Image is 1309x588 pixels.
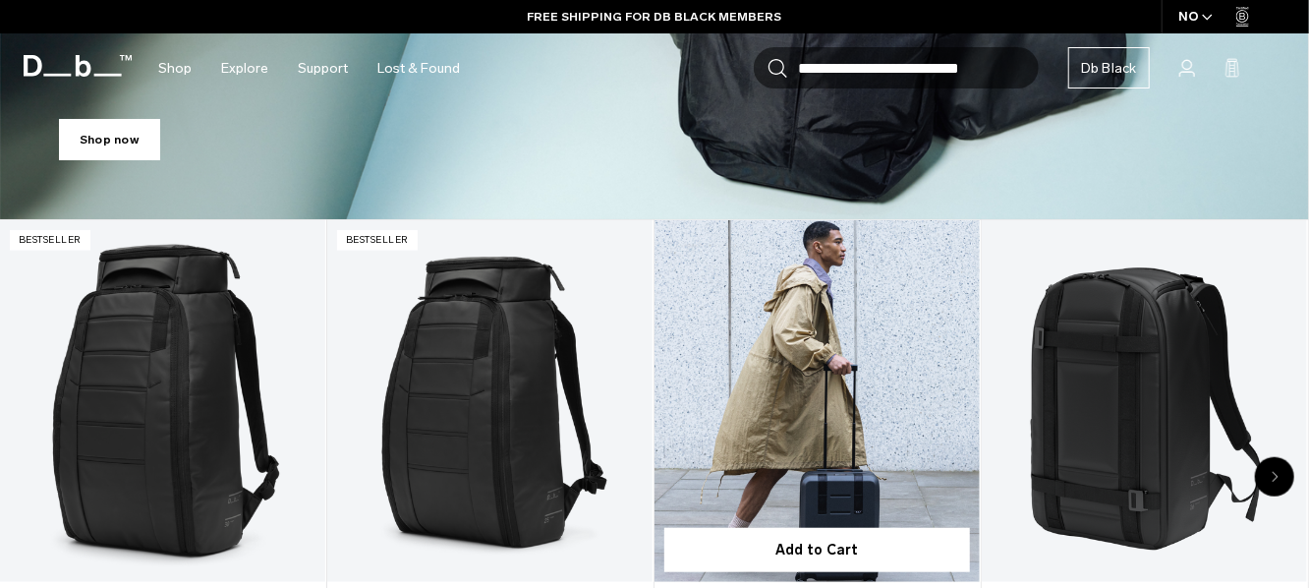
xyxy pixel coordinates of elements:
p: Bestseller [10,230,90,251]
nav: Main Navigation [143,33,475,103]
a: Lost & Found [377,33,460,103]
a: Shop now [59,119,160,160]
a: Ramverk Carry-on [654,220,980,582]
a: Db Black [1068,47,1150,88]
button: Add to Cart [664,528,970,572]
a: Ramverk Backpack 26L [982,220,1307,582]
a: Support [298,33,348,103]
a: Explore [221,33,268,103]
a: Hugger Backpack 25L [327,220,653,582]
p: Bestseller [337,230,418,251]
a: Shop [158,33,192,103]
div: Next slide [1255,457,1294,497]
a: FREE SHIPPING FOR DB BLACK MEMBERS [528,8,782,26]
